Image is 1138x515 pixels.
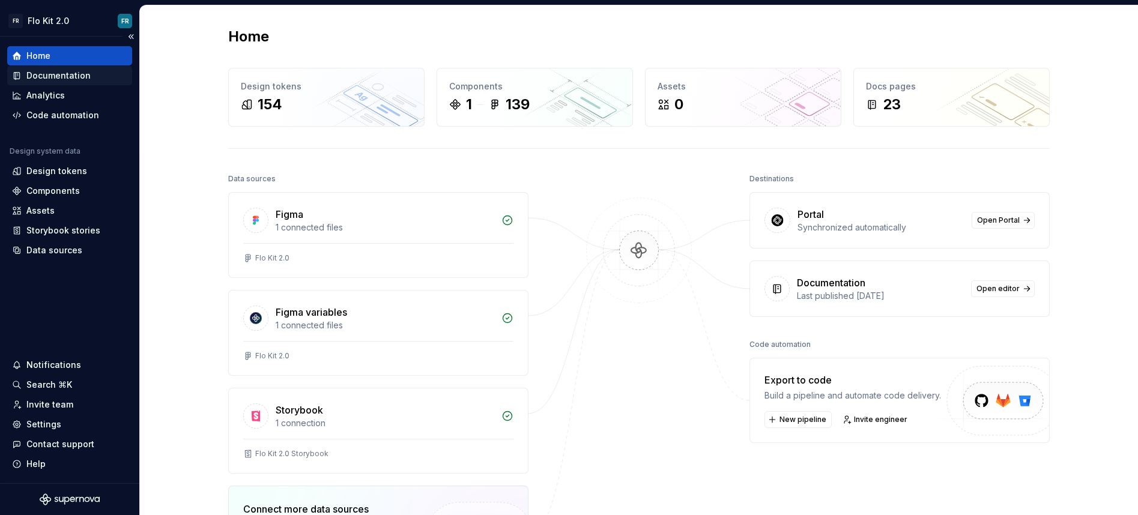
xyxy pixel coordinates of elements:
div: 1 [466,95,472,114]
button: Notifications [7,355,132,375]
a: Storybook1 connectionFlo Kit 2.0 Storybook [228,388,528,474]
div: Destinations [749,170,794,187]
div: Assets [26,205,55,217]
div: Settings [26,418,61,430]
a: Code automation [7,106,132,125]
a: Design tokens [7,161,132,181]
div: FR [121,16,129,26]
div: Analytics [26,89,65,101]
a: Docs pages23 [853,68,1050,127]
span: New pipeline [779,415,826,424]
div: Assets [658,80,829,92]
a: Documentation [7,66,132,85]
span: Open Portal [977,215,1020,225]
div: Design tokens [26,165,87,177]
div: Design system data [10,146,80,156]
svg: Supernova Logo [40,493,100,505]
div: Contact support [26,438,94,450]
div: Build a pipeline and automate code delivery. [764,390,941,402]
div: Docs pages [866,80,1037,92]
a: Storybook stories [7,221,132,240]
div: Figma variables [276,305,347,319]
button: Contact support [7,435,132,454]
button: FRFlo Kit 2.0FR [2,8,137,34]
a: Settings [7,415,132,434]
div: Synchronized automatically [798,221,964,233]
div: Code automation [749,336,811,353]
a: Open editor [971,280,1035,297]
span: Invite engineer [854,415,907,424]
div: Data sources [228,170,276,187]
div: Search ⌘K [26,379,72,391]
div: Notifications [26,359,81,371]
div: Figma [276,207,303,221]
a: Home [7,46,132,65]
div: Storybook stories [26,224,100,236]
div: 1 connected files [276,319,494,331]
div: 1 connection [276,417,494,429]
div: Flo Kit 2.0 [28,15,69,27]
h2: Home [228,27,269,46]
div: 1 connected files [276,221,494,233]
a: Invite engineer [839,411,913,428]
span: Open editor [976,284,1020,294]
button: Collapse sidebar [123,28,139,45]
div: Components [26,185,80,197]
div: 0 [674,95,683,114]
div: Design tokens [241,80,412,92]
div: FR [8,14,23,28]
div: Flo Kit 2.0 Storybook [255,449,328,459]
a: Figma variables1 connected filesFlo Kit 2.0 [228,290,528,376]
div: Last published [DATE] [797,290,964,302]
a: Figma1 connected filesFlo Kit 2.0 [228,192,528,278]
div: Flo Kit 2.0 [255,351,289,361]
div: 154 [258,95,282,114]
div: Documentation [26,70,91,82]
button: New pipeline [764,411,832,428]
a: Assets [7,201,132,220]
a: Analytics [7,86,132,105]
div: Documentation [797,276,865,290]
div: Data sources [26,244,82,256]
a: Invite team [7,395,132,414]
div: Storybook [276,403,323,417]
a: Components [7,181,132,200]
div: Components [449,80,620,92]
div: Export to code [764,373,941,387]
div: Code automation [26,109,99,121]
button: Help [7,454,132,474]
div: 23 [883,95,901,114]
div: Home [26,50,50,62]
a: Open Portal [972,212,1035,229]
a: Assets0 [645,68,841,127]
button: Search ⌘K [7,375,132,394]
a: Components1139 [437,68,633,127]
div: Invite team [26,399,73,411]
div: Flo Kit 2.0 [255,253,289,263]
div: Portal [798,207,824,221]
a: Data sources [7,241,132,260]
div: Help [26,458,46,470]
a: Design tokens154 [228,68,425,127]
div: 139 [506,95,530,114]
